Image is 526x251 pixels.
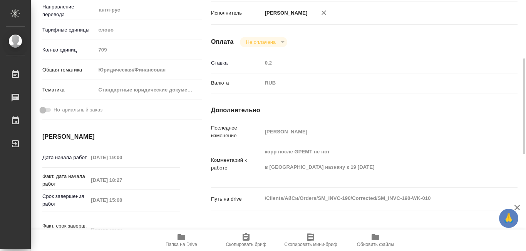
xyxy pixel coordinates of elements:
button: Папка на Drive [149,229,214,251]
span: Обновить файлы [357,242,394,247]
input: Пустое поле [95,44,202,55]
p: Дата начала работ [42,154,88,161]
div: слово [95,23,202,37]
div: RUB [262,76,492,90]
input: Пустое поле [88,224,156,235]
button: 🙏 [499,209,518,228]
span: 🙏 [502,210,515,226]
textarea: /Clients/АйСи/Orders/SM_INVC-190/Corrected/SM_INVC-190-WK-010 [262,192,492,205]
p: Тарифные единицы [42,26,95,34]
div: Стандартные юридические документы, договоры, уставы [95,83,202,96]
div: Не оплачена [240,37,287,47]
p: Факт. срок заверш. работ [42,222,88,238]
input: Пустое поле [88,152,156,163]
h4: [PERSON_NAME] [42,132,180,141]
input: Пустое поле [88,175,156,186]
button: Скопировать мини-бриф [278,229,343,251]
p: Тематика [42,86,95,94]
span: Скопировать бриф [226,242,266,247]
p: Срок завершения работ [42,193,88,208]
p: Кол-во единиц [42,46,95,54]
h4: Дополнительно [211,106,518,115]
input: Пустое поле [262,57,492,68]
span: Папка на Drive [166,242,197,247]
div: Юридическая/Финансовая [95,63,202,76]
span: Нотариальный заказ [54,106,102,114]
p: Исполнитель [211,9,262,17]
button: Скопировать бриф [214,229,278,251]
p: Последнее изменение [211,124,262,140]
p: Ставка [211,59,262,67]
button: Удалить исполнителя [315,4,332,21]
button: Обновить файлы [343,229,408,251]
p: Направление перевода [42,3,95,18]
button: Не оплачена [244,39,278,45]
p: Факт. дата начала работ [42,173,88,188]
span: Скопировать мини-бриф [284,242,337,247]
input: Пустое поле [262,126,492,137]
p: [PERSON_NAME] [262,9,308,17]
p: Общая тематика [42,66,95,74]
h4: Оплата [211,37,234,47]
p: Комментарий к работе [211,156,262,172]
textarea: корр после GPEMT не нот в [GEOGRAPHIC_DATA] назначу к 19 [DATE] [262,145,492,181]
input: Пустое поле [88,194,156,206]
p: Путь на drive [211,195,262,203]
p: Валюта [211,79,262,87]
